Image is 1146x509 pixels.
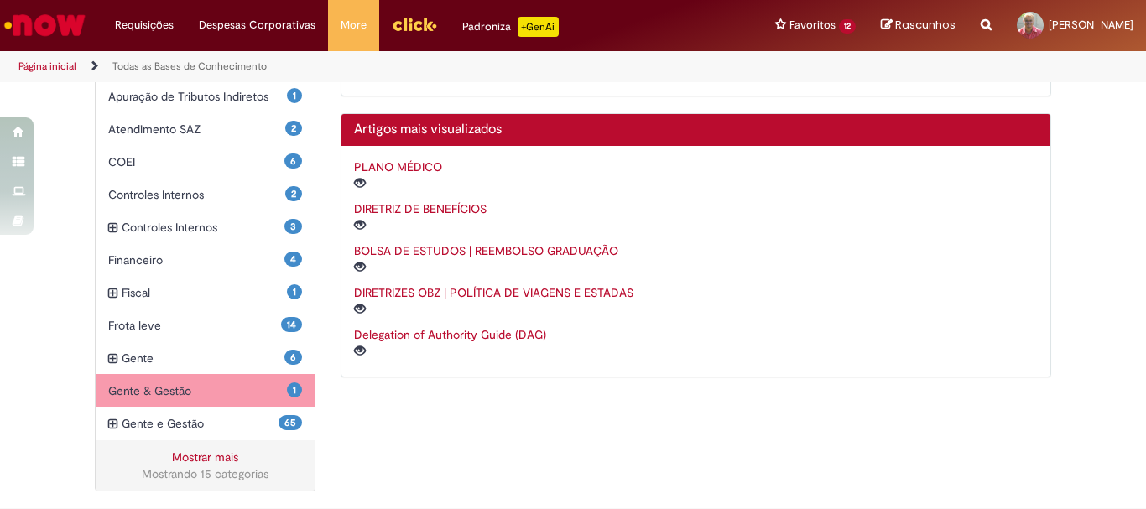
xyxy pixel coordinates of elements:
[108,415,117,434] i: expandir categoria Gente e Gestão
[13,51,752,82] ul: Trilhas de página
[122,219,284,236] span: Controles Internos
[96,80,315,113] div: 1 Apuração de Tributos Indiretos
[287,284,302,299] span: 1
[1049,18,1133,32] span: [PERSON_NAME]
[279,415,302,430] span: 65
[108,121,285,138] span: Atendimento SAZ
[285,121,302,136] span: 2
[281,317,302,332] span: 14
[354,327,546,342] a: Delegation of Authority Guide (DAG)
[284,153,302,169] span: 6
[199,17,315,34] span: Despesas Corporativas
[354,243,618,258] a: BOLSA DE ESTUDOS | REEMBOLSO GRADUAÇÃO
[122,350,284,366] span: Gente
[287,88,302,103] span: 1
[354,67,422,82] span: Classificação de artigo - Somente leitura
[839,19,856,34] span: 12
[284,350,302,365] span: 6
[96,112,315,146] div: 2 Atendimento SAZ
[108,252,284,268] span: Financeiro
[96,210,315,244] div: expandir categoria Controles Internos 3 Controles Internos
[96,374,315,408] div: 1 Gente & Gestão
[96,276,315,309] div: expandir categoria Fiscal 1 Fiscal
[108,317,281,334] span: Frota leve
[18,60,76,73] a: Página inicial
[108,88,287,105] span: Apuração de Tributos Indiretos
[112,60,267,73] a: Todas as Bases de Conhecimento
[284,252,302,267] span: 4
[2,8,88,42] img: ServiceNow
[172,449,238,465] a: Mostrar mais
[96,178,315,211] div: 2 Controles Internos
[462,17,559,37] div: Padroniza
[108,153,284,170] span: COEI
[122,284,287,301] span: Fiscal
[789,17,836,34] span: Favoritos
[108,465,302,482] div: Mostrando 15 categorias
[287,382,302,397] span: 1
[895,17,956,33] span: Rascunhos
[108,382,287,399] span: Gente & Gestão
[108,219,117,237] i: expandir categoria Controles Internos
[354,159,442,174] a: PLANO MÉDICO
[115,17,174,34] span: Requisições
[96,341,315,375] div: expandir categoria Gente 6 Gente
[518,17,559,37] p: +GenAi
[354,285,633,300] a: DIRETRIZES OBZ | POLÍTICA DE VIAGENS E ESTADAS
[392,12,437,37] img: click_logo_yellow_360x200.png
[122,415,279,432] span: Gente e Gestão
[96,145,315,179] div: 6 COEI
[354,122,1039,138] h2: Artigos mais visualizados
[108,186,285,203] span: Controles Internos
[284,219,302,234] span: 3
[96,309,315,342] div: 14 Frota leve
[108,284,117,303] i: expandir categoria Fiscal
[354,201,487,216] a: DIRETRIZ DE BENEFÍCIOS
[285,186,302,201] span: 2
[881,18,956,34] a: Rascunhos
[96,243,315,277] div: 4 Financeiro
[108,350,117,368] i: expandir categoria Gente
[96,407,315,440] div: expandir categoria Gente e Gestão 65 Gente e Gestão
[341,17,367,34] span: More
